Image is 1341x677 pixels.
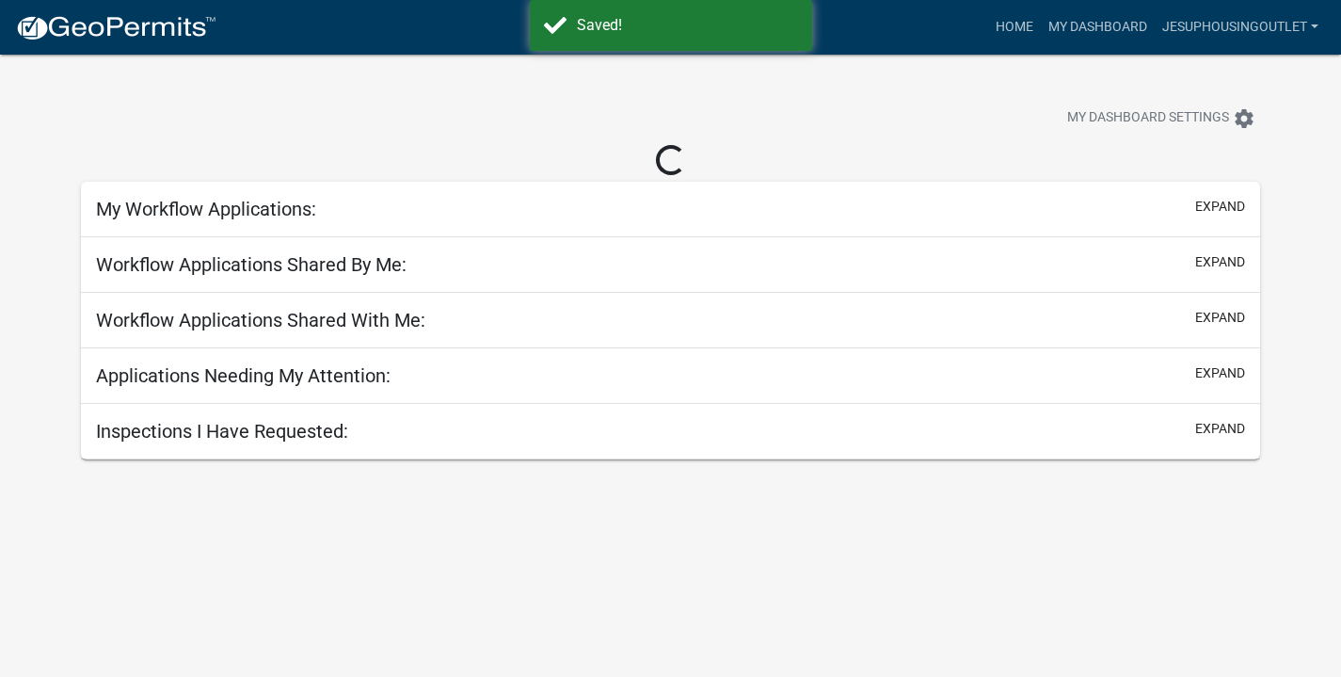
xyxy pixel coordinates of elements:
[96,364,391,387] h5: Applications Needing My Attention:
[988,9,1041,45] a: Home
[1233,107,1255,130] i: settings
[1195,363,1245,383] button: expand
[577,14,798,37] div: Saved!
[1195,419,1245,439] button: expand
[96,309,425,331] h5: Workflow Applications Shared With Me:
[96,198,316,220] h5: My Workflow Applications:
[96,420,348,443] h5: Inspections I Have Requested:
[1052,100,1270,137] button: My Dashboard Settingssettings
[1195,252,1245,272] button: expand
[1195,197,1245,217] button: expand
[1067,107,1229,130] span: My Dashboard Settings
[1041,9,1155,45] a: My Dashboard
[1155,9,1326,45] a: JesupHousingOutlet
[96,253,407,276] h5: Workflow Applications Shared By Me:
[1195,308,1245,328] button: expand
